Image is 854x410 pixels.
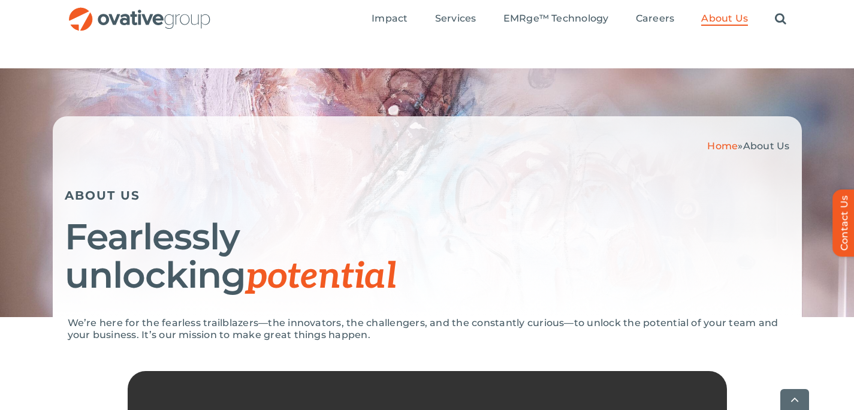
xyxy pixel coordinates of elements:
a: EMRge™ Technology [503,13,609,26]
span: About Us [701,13,748,25]
span: EMRge™ Technology [503,13,609,25]
span: About Us [743,140,790,152]
span: Services [435,13,476,25]
span: Careers [636,13,675,25]
a: Impact [372,13,408,26]
a: OG_Full_horizontal_RGB [68,6,212,17]
span: Impact [372,13,408,25]
a: Services [435,13,476,26]
a: Search [775,13,786,26]
span: potential [246,255,396,299]
a: Careers [636,13,675,26]
p: We’re here for the fearless trailblazers—the innovators, the challengers, and the constantly curi... [68,317,787,341]
h1: Fearlessly unlocking [65,218,790,296]
span: » [707,140,789,152]
h5: ABOUT US [65,188,790,203]
a: Home [707,140,738,152]
a: About Us [701,13,748,26]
